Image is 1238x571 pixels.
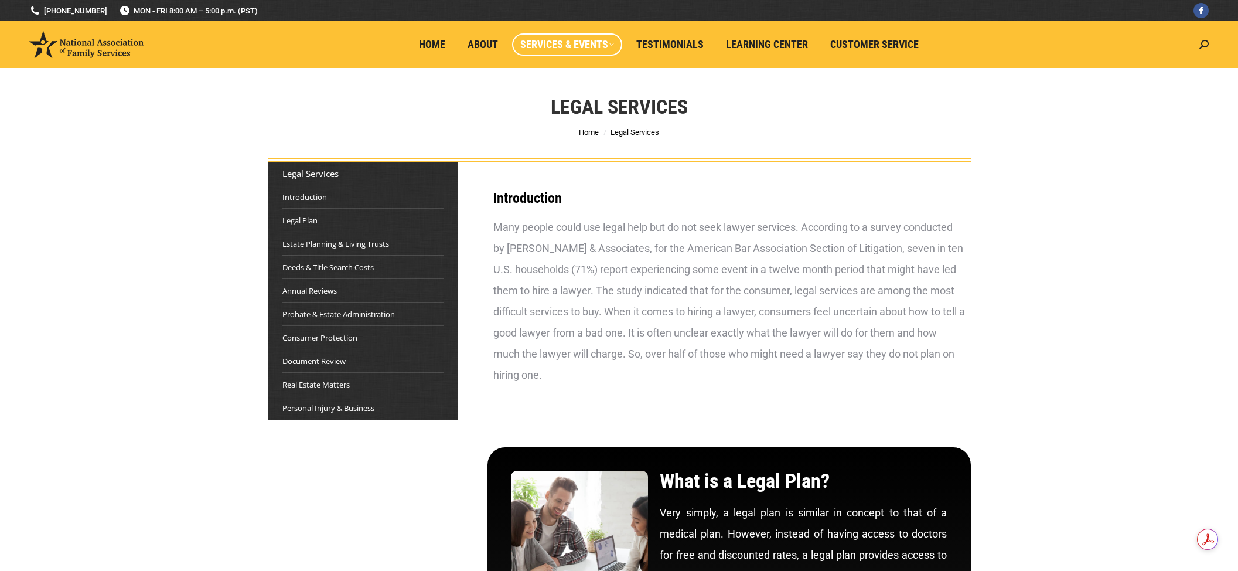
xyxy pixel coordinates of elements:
[628,33,712,56] a: Testimonials
[611,128,659,137] span: Legal Services
[282,379,350,390] a: Real Estate Matters
[830,38,919,51] span: Customer Service
[282,191,327,203] a: Introduction
[636,38,704,51] span: Testimonials
[29,31,144,58] img: National Association of Family Services
[119,5,258,16] span: MON - FRI 8:00 AM – 5:00 p.m. (PST)
[551,94,688,120] h1: Legal Services
[1193,3,1209,18] a: Facebook page opens in new window
[282,215,318,226] a: Legal Plan
[282,168,444,179] div: Legal Services
[282,285,337,297] a: Annual Reviews
[718,33,816,56] a: Learning Center
[282,308,395,320] a: Probate & Estate Administration
[282,402,374,414] a: Personal Injury & Business
[282,261,374,273] a: Deeds & Title Search Costs
[282,332,357,344] a: Consumer Protection
[726,38,808,51] span: Learning Center
[660,471,947,491] h2: What is a Legal Plan?
[282,238,389,250] a: Estate Planning & Living Trusts
[419,38,445,51] span: Home
[822,33,927,56] a: Customer Service
[411,33,453,56] a: Home
[493,217,965,386] div: Many people could use legal help but do not seek lawyer services. According to a survey conducted...
[459,33,506,56] a: About
[520,38,614,51] span: Services & Events
[29,5,107,16] a: [PHONE_NUMBER]
[468,38,498,51] span: About
[579,128,599,137] a: Home
[282,355,346,367] a: Document Review
[493,191,965,205] h3: Introduction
